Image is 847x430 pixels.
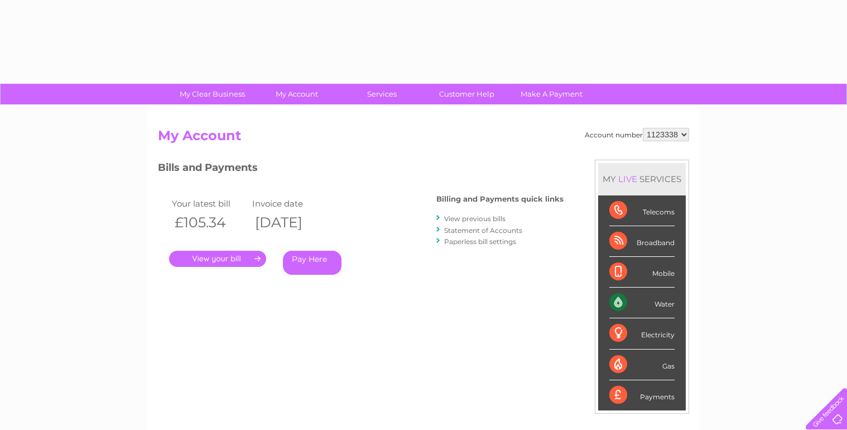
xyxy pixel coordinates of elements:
div: Water [609,288,675,318]
div: Telecoms [609,195,675,226]
div: LIVE [616,174,639,184]
h3: Bills and Payments [158,160,564,179]
a: Make A Payment [506,84,598,104]
h4: Billing and Payments quick links [436,195,564,203]
h2: My Account [158,128,689,149]
th: [DATE] [249,211,330,234]
td: Invoice date [249,196,330,211]
a: Statement of Accounts [444,226,522,235]
a: Paperless bill settings [444,237,516,246]
a: Customer Help [421,84,513,104]
div: Account number [585,128,689,141]
div: Mobile [609,257,675,288]
a: . [169,251,266,267]
td: Your latest bill [169,196,249,211]
div: Electricity [609,318,675,349]
a: View previous bills [444,214,506,223]
a: My Clear Business [166,84,258,104]
div: MY SERVICES [598,163,686,195]
div: Broadband [609,226,675,257]
th: £105.34 [169,211,249,234]
a: Pay Here [283,251,341,275]
a: Services [336,84,428,104]
div: Payments [609,380,675,410]
div: Gas [609,350,675,380]
a: My Account [251,84,343,104]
